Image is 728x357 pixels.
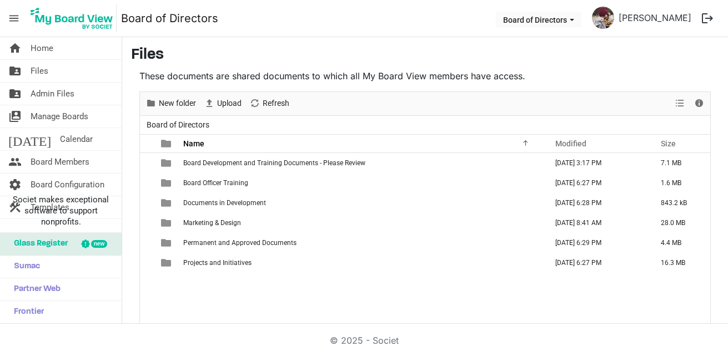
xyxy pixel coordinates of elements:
td: 7.1 MB is template cell column header Size [649,153,710,173]
span: Board Development and Training Documents - Please Review [183,159,365,167]
span: Projects and Initiatives [183,259,252,267]
span: Home [31,37,53,59]
div: Details [690,92,709,115]
button: View dropdownbutton [673,96,686,110]
td: is template cell column header type [154,193,180,213]
td: checkbox [140,253,154,273]
span: New folder [158,96,197,110]
span: Marketing & Design [183,219,241,227]
h3: Files [131,46,719,65]
td: Board Development and Training Documents - Please Review is template cell column header Name [180,153,544,173]
span: [DATE] [8,128,51,150]
img: a6ah0srXjuZ-12Q8q2R8a_YFlpLfa_R6DrblpP7LWhseZaehaIZtCsKbqyqjCVmcIyzz-CnSwFS6VEpFR7BkWg_thumb.png [592,7,614,29]
td: Marketing & Design is template cell column header Name [180,213,544,233]
td: checkbox [140,153,154,173]
td: is template cell column header type [154,253,180,273]
span: Board Members [31,151,89,173]
td: checkbox [140,233,154,253]
td: September 15, 2025 6:29 PM column header Modified [544,233,649,253]
td: is template cell column header type [154,173,180,193]
td: Documents in Development is template cell column header Name [180,193,544,213]
td: checkbox [140,213,154,233]
td: Board Officer Training is template cell column header Name [180,173,544,193]
span: Size [661,139,676,148]
span: Board Officer Training [183,179,248,187]
td: 1.6 MB is template cell column header Size [649,173,710,193]
span: switch_account [8,105,22,127]
span: Partner Web [8,278,61,300]
td: 843.2 kB is template cell column header Size [649,193,710,213]
td: September 15, 2025 3:17 PM column header Modified [544,153,649,173]
td: checkbox [140,193,154,213]
button: logout [696,7,719,30]
span: people [8,151,22,173]
p: These documents are shared documents to which all My Board View members have access. [139,69,711,83]
span: Calendar [60,128,93,150]
a: Board of Directors [121,7,218,29]
button: Upload [202,96,244,110]
button: Details [692,96,707,110]
a: © 2025 - Societ [330,335,399,346]
span: Modified [555,139,586,148]
span: settings [8,174,22,196]
td: 28.0 MB is template cell column header Size [649,213,710,233]
span: Upload [216,96,243,110]
div: New folder [142,92,200,115]
div: View [671,92,690,115]
img: My Board View Logo [27,4,117,32]
td: is template cell column header type [154,153,180,173]
span: Manage Boards [31,105,88,127]
span: Sumac [8,256,40,278]
td: checkbox [140,173,154,193]
div: new [91,240,107,248]
a: [PERSON_NAME] [614,7,696,29]
span: folder_shared [8,83,22,105]
div: Upload [200,92,245,115]
span: Board of Directors [144,118,212,132]
span: home [8,37,22,59]
button: New folder [144,96,198,110]
span: folder_shared [8,60,22,82]
span: Board Configuration [31,174,104,196]
td: September 15, 2025 6:27 PM column header Modified [544,173,649,193]
td: Projects and Initiatives is template cell column header Name [180,253,544,273]
td: is template cell column header type [154,213,180,233]
button: Board of Directors dropdownbutton [496,12,581,27]
td: 4.4 MB is template cell column header Size [649,233,710,253]
td: September 09, 2025 8:41 AM column header Modified [544,213,649,233]
span: Documents in Development [183,199,266,207]
td: September 15, 2025 6:27 PM column header Modified [544,253,649,273]
span: Societ makes exceptional software to support nonprofits. [5,194,117,227]
span: Files [31,60,48,82]
td: is template cell column header type [154,233,180,253]
td: 16.3 MB is template cell column header Size [649,253,710,273]
span: Glass Register [8,233,68,255]
button: Refresh [248,96,292,110]
span: Name [183,139,204,148]
td: September 15, 2025 6:28 PM column header Modified [544,193,649,213]
a: My Board View Logo [27,4,121,32]
span: menu [3,8,24,29]
div: Refresh [245,92,293,115]
span: Frontier [8,301,44,323]
td: Permanent and Approved Documents is template cell column header Name [180,233,544,253]
span: Admin Files [31,83,74,105]
span: Refresh [262,96,290,110]
span: Permanent and Approved Documents [183,239,297,247]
